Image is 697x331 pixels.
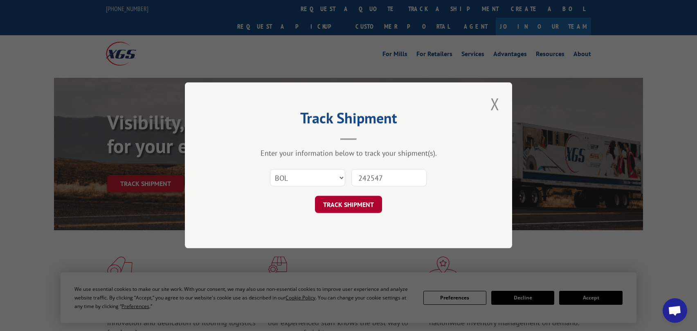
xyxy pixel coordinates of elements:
[663,298,687,323] a: Open chat
[351,170,427,187] input: Number(s)
[226,149,471,158] div: Enter your information below to track your shipment(s).
[488,93,502,115] button: Close modal
[226,112,471,128] h2: Track Shipment
[315,196,382,213] button: TRACK SHIPMENT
